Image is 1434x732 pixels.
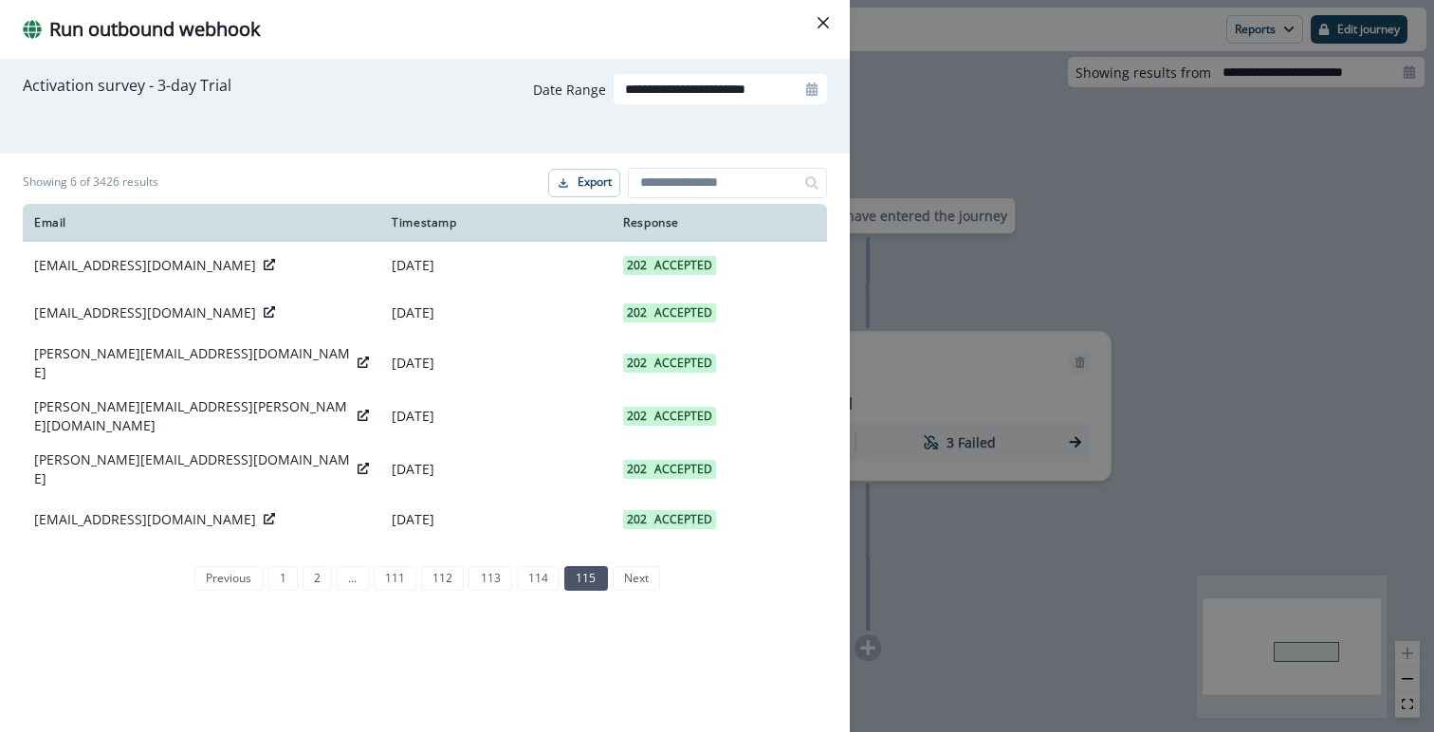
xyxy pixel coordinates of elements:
[548,169,620,197] button: Export
[303,566,332,591] a: Page 2
[578,175,612,189] p: Export
[627,460,647,479] p: 202
[627,256,647,275] p: 202
[194,566,263,591] a: Previous page
[654,303,712,322] p: Accepted
[49,15,261,44] p: Run outbound webhook
[627,510,647,529] p: 202
[268,566,298,591] a: Page 1
[564,566,607,591] a: Page 115 is your current page
[392,215,600,230] div: Timestamp
[654,354,712,373] p: Accepted
[190,566,660,591] ul: Pagination
[392,407,600,426] p: [DATE]
[34,256,256,275] p: [EMAIL_ADDRESS][DOMAIN_NAME]
[34,450,350,488] p: [PERSON_NAME][EMAIL_ADDRESS][DOMAIN_NAME]
[517,566,560,591] a: Page 114
[392,510,600,529] p: [DATE]
[654,510,712,529] p: Accepted
[533,80,606,100] p: Date Range
[808,8,838,38] button: Close
[374,566,416,591] a: Page 111
[34,344,350,382] p: [PERSON_NAME][EMAIL_ADDRESS][DOMAIN_NAME]
[337,566,368,591] a: Jump backward
[627,354,647,373] p: 202
[392,460,600,479] p: [DATE]
[654,256,712,275] p: Accepted
[392,354,600,373] p: [DATE]
[34,397,350,435] p: [PERSON_NAME][EMAIL_ADDRESS][PERSON_NAME][DOMAIN_NAME]
[469,566,511,591] a: Page 113
[627,303,647,322] p: 202
[23,74,231,97] p: Activation survey - 3-day Trial
[654,460,712,479] p: Accepted
[34,303,256,322] p: [EMAIL_ADDRESS][DOMAIN_NAME]
[34,510,256,529] p: [EMAIL_ADDRESS][DOMAIN_NAME]
[23,175,158,189] h1: Showing 6 of 3426 results
[392,303,600,322] p: [DATE]
[392,256,600,275] p: [DATE]
[34,215,369,230] div: Email
[654,407,712,426] p: Accepted
[627,407,647,426] p: 202
[421,566,464,591] a: Page 112
[623,215,816,230] div: Response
